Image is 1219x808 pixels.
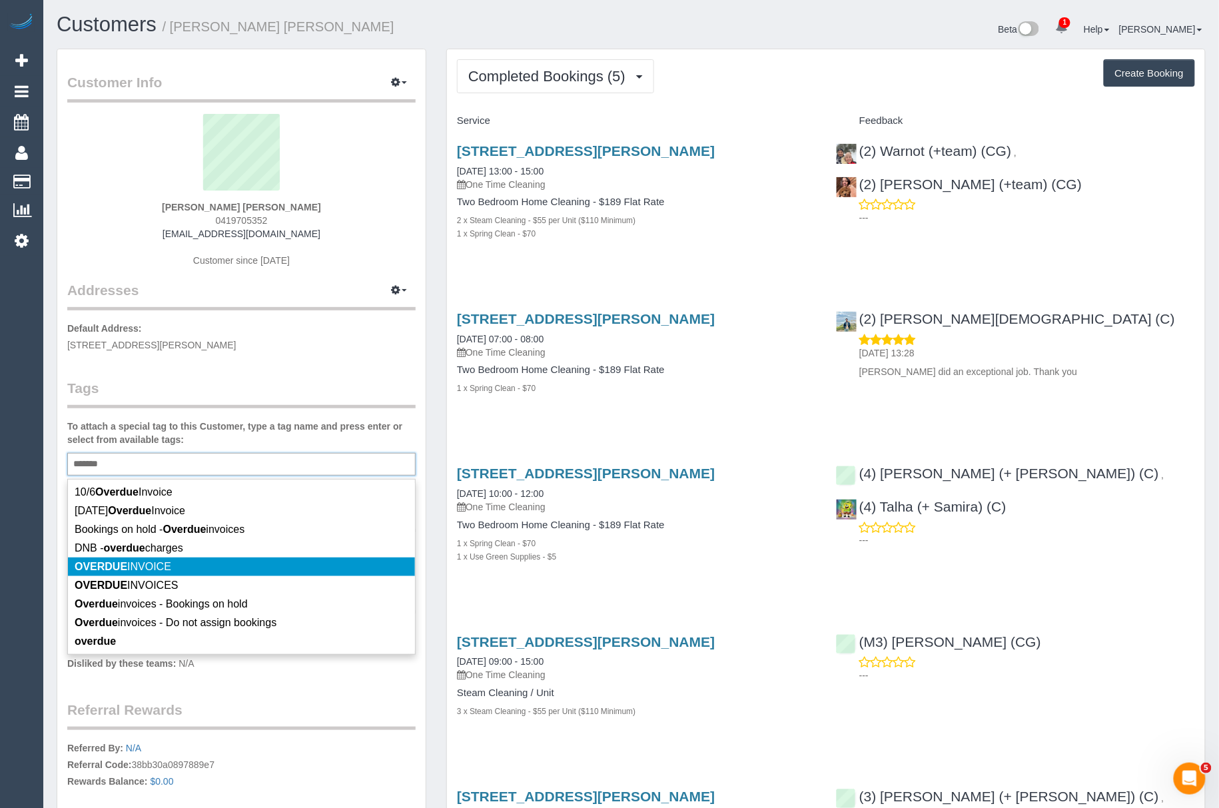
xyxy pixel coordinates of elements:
button: Create Booking [1104,59,1195,87]
span: , [1162,793,1164,803]
legend: Referral Rewards [67,700,416,730]
span: Customer since [DATE] [193,255,290,266]
a: [STREET_ADDRESS][PERSON_NAME] [457,311,715,326]
a: (3) [PERSON_NAME] (+ [PERSON_NAME]) (C) [836,789,1159,804]
label: Default Address: [67,322,142,335]
a: (4) Talha (+ Samira) (C) [836,499,1007,514]
a: (M3) [PERSON_NAME] (CG) [836,634,1041,649]
p: 38bb30a0897889e7 [67,741,416,791]
a: (2) [PERSON_NAME] (+team) (CG) [836,177,1082,192]
a: [STREET_ADDRESS][PERSON_NAME] [457,789,715,804]
span: INVOICE [75,561,171,572]
label: Disliked by these teams: [67,657,176,670]
span: 0419705352 [216,215,268,226]
a: (4) [PERSON_NAME] (+ [PERSON_NAME]) (C) [836,466,1159,481]
a: [STREET_ADDRESS][PERSON_NAME] [457,143,715,159]
span: Bookings on hold - invoices [75,524,244,535]
span: , [1162,470,1164,480]
a: $0.00 [151,776,174,787]
h4: Two Bedroom Home Cleaning - $189 Flat Rate [457,364,816,376]
p: One Time Cleaning [457,178,816,191]
a: Customers [57,13,157,36]
span: 1 [1059,17,1070,28]
small: / [PERSON_NAME] [PERSON_NAME] [163,19,394,34]
span: 5 [1201,763,1212,773]
p: One Time Cleaning [457,346,816,359]
p: --- [859,534,1195,547]
span: INVOICES [75,580,179,591]
img: (2) Maria (+team) (CG) [837,177,857,197]
h4: Steam Cleaning / Unit [457,687,816,699]
img: (2) Raisul Islam (C) [837,312,857,332]
p: --- [859,211,1195,224]
em: Overdue [95,486,139,498]
a: [STREET_ADDRESS][PERSON_NAME] [457,466,715,481]
a: [DATE] 10:00 - 12:00 [457,488,544,499]
p: One Time Cleaning [457,668,816,681]
span: , [1014,147,1016,158]
h4: Two Bedroom Home Cleaning - $189 Flat Rate [457,197,816,208]
em: Overdue [75,598,118,609]
legend: Tags [67,378,416,408]
h4: Service [457,115,816,127]
span: N/A [179,658,194,669]
span: [DATE] Invoice [75,505,185,516]
em: overdue [104,542,145,554]
span: invoices - Do not assign bookings [75,617,276,628]
span: Completed Bookings (5) [468,68,632,85]
a: Help [1084,24,1110,35]
small: 2 x Steam Cleaning - $55 per Unit ($110 Minimum) [457,216,635,225]
a: 1 [1048,13,1074,43]
small: 1 x Spring Clean - $70 [457,229,536,238]
a: (2) Warnot (+team) (CG) [836,143,1012,159]
label: To attach a special tag to this Customer, type a tag name and press enter or select from availabl... [67,420,416,446]
em: Overdue [75,617,118,628]
a: [DATE] 07:00 - 08:00 [457,334,544,344]
img: Automaid Logo [8,13,35,32]
p: [DATE] 13:28 [859,346,1195,360]
small: 1 x Spring Clean - $70 [457,384,536,393]
a: (2) [PERSON_NAME][DEMOGRAPHIC_DATA] (C) [836,311,1175,326]
p: One Time Cleaning [457,500,816,514]
a: [PERSON_NAME] [1119,24,1202,35]
iframe: Intercom live chat [1174,763,1206,795]
small: 3 x Steam Cleaning - $55 per Unit ($110 Minimum) [457,707,635,716]
em: Overdue [163,524,206,535]
a: [DATE] 09:00 - 15:00 [457,656,544,667]
span: DNB - charges [75,542,183,554]
button: Completed Bookings (5) [457,59,654,93]
small: 1 x Spring Clean - $70 [457,539,536,548]
span: 10/6 Invoice [75,486,173,498]
span: invoices - Bookings on hold [75,598,248,609]
small: 1 x Use Green Supplies - $5 [457,552,556,562]
a: [STREET_ADDRESS][PERSON_NAME] [457,634,715,649]
legend: Customer Info [67,73,416,103]
a: N/A [126,743,141,753]
span: [STREET_ADDRESS][PERSON_NAME] [67,340,236,350]
img: (2) Warnot (+team) (CG) [837,144,857,164]
em: Overdue [108,505,151,516]
label: Referred By: [67,741,123,755]
a: [EMAIL_ADDRESS][DOMAIN_NAME] [163,228,320,239]
strong: [PERSON_NAME] [PERSON_NAME] [162,202,321,212]
label: Rewards Balance: [67,775,148,788]
p: [PERSON_NAME] did an exceptional job. Thank you [859,365,1195,378]
em: OVERDUE [75,580,127,591]
p: --- [859,669,1195,682]
h4: Feedback [836,115,1195,127]
img: New interface [1017,21,1039,39]
label: Referral Code: [67,758,131,771]
a: Beta [999,24,1040,35]
em: OVERDUE [75,561,127,572]
em: overdue [75,635,116,647]
a: [DATE] 13:00 - 15:00 [457,166,544,177]
img: (4) Talha (+ Samira) (C) [837,500,857,520]
h4: Two Bedroom Home Cleaning - $189 Flat Rate [457,520,816,531]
